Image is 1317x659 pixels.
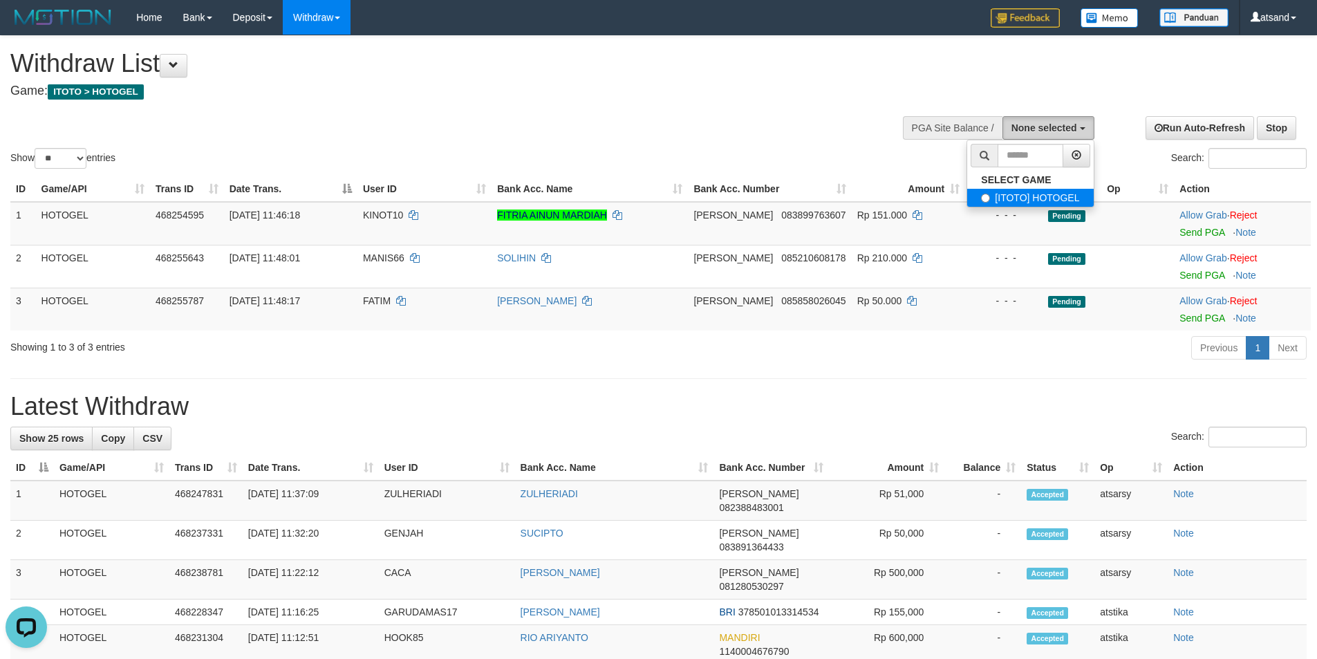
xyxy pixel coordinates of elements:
[1179,252,1226,263] a: Allow Grab
[1179,270,1224,281] a: Send PGA
[693,252,773,263] span: [PERSON_NAME]
[1191,336,1246,360] a: Previous
[1179,210,1229,221] span: ·
[35,148,86,169] select: Showentries
[169,481,243,521] td: 468247831
[521,606,600,618] a: [PERSON_NAME]
[693,295,773,306] span: [PERSON_NAME]
[857,252,907,263] span: Rp 210.000
[1048,296,1085,308] span: Pending
[142,433,162,444] span: CSV
[243,521,379,560] td: [DATE] 11:32:20
[1021,455,1094,481] th: Status: activate to sort column ascending
[719,581,783,592] span: Copy 081280530297 to clipboard
[224,176,357,202] th: Date Trans.: activate to sort column descending
[36,176,150,202] th: Game/API: activate to sort column ascending
[1235,313,1256,324] a: Note
[719,541,783,553] span: Copy 083891364433 to clipboard
[944,600,1021,625] td: -
[54,560,169,600] td: HOTOGEL
[54,521,169,560] td: HOTOGEL
[357,176,492,202] th: User ID: activate to sort column ascending
[521,567,600,578] a: [PERSON_NAME]
[10,560,54,600] td: 3
[1173,606,1194,618] a: Note
[36,202,150,245] td: HOTOGEL
[1011,122,1077,133] span: None selected
[243,455,379,481] th: Date Trans.: activate to sort column ascending
[1269,336,1307,360] a: Next
[169,600,243,625] td: 468228347
[719,528,798,539] span: [PERSON_NAME]
[1094,600,1168,625] td: atstika
[36,288,150,331] td: HOTOGEL
[781,252,846,263] span: Copy 085210608178 to clipboard
[829,481,944,521] td: Rp 51,000
[1208,427,1307,447] input: Search:
[54,600,169,625] td: HOTOGEL
[10,245,36,288] td: 2
[169,455,243,481] th: Trans ID: activate to sort column ascending
[781,295,846,306] span: Copy 085858026045 to clipboard
[1048,210,1085,222] span: Pending
[1173,528,1194,539] a: Note
[1179,210,1226,221] a: Allow Grab
[36,245,150,288] td: HOTOGEL
[944,481,1021,521] td: -
[243,560,379,600] td: [DATE] 11:22:12
[1174,288,1311,331] td: ·
[243,600,379,625] td: [DATE] 11:16:25
[1174,245,1311,288] td: ·
[10,455,54,481] th: ID: activate to sort column descending
[497,210,607,221] a: FITRIA AINUN MARDIAH
[1168,455,1307,481] th: Action
[738,606,819,618] span: Copy 378501013314534 to clipboard
[521,528,563,539] a: SUCIPTO
[1257,116,1296,140] a: Stop
[1048,253,1085,265] span: Pending
[693,210,773,221] span: [PERSON_NAME]
[991,8,1060,28] img: Feedback.jpg
[1094,560,1168,600] td: atsarsy
[1179,295,1229,306] span: ·
[169,560,243,600] td: 468238781
[981,174,1051,185] b: SELECT GAME
[101,433,125,444] span: Copy
[169,521,243,560] td: 468237331
[10,427,93,450] a: Show 25 rows
[379,455,515,481] th: User ID: activate to sort column ascending
[1173,632,1194,643] a: Note
[10,600,54,625] td: 4
[944,521,1021,560] td: -
[363,295,391,306] span: FATIM
[54,481,169,521] td: HOTOGEL
[156,295,204,306] span: 468255787
[829,600,944,625] td: Rp 155,000
[10,393,1307,420] h1: Latest Withdraw
[1081,8,1139,28] img: Button%20Memo.svg
[1179,227,1224,238] a: Send PGA
[829,521,944,560] td: Rp 50,000
[243,481,379,521] td: [DATE] 11:37:09
[230,295,300,306] span: [DATE] 11:48:17
[379,600,515,625] td: GARUDAMAS17
[10,481,54,521] td: 1
[497,295,577,306] a: [PERSON_NAME]
[1230,210,1258,221] a: Reject
[1179,252,1229,263] span: ·
[967,189,1093,207] label: [ITOTO] HOTOGEL
[10,521,54,560] td: 2
[1230,295,1258,306] a: Reject
[363,210,403,221] span: KINOT10
[10,148,115,169] label: Show entries
[1235,270,1256,281] a: Note
[1208,148,1307,169] input: Search:
[857,210,907,221] span: Rp 151.000
[1094,521,1168,560] td: atsarsy
[1173,567,1194,578] a: Note
[492,176,688,202] th: Bank Acc. Name: activate to sort column ascending
[1027,489,1068,501] span: Accepted
[965,176,1043,202] th: Balance
[857,295,902,306] span: Rp 50.000
[1171,148,1307,169] label: Search:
